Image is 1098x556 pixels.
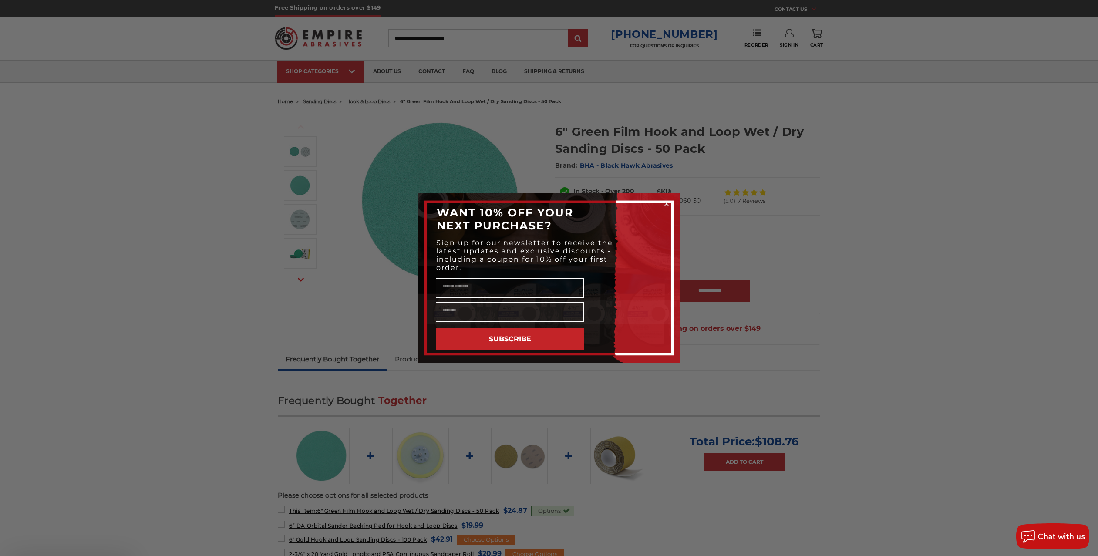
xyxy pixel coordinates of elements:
[436,302,584,322] input: Email
[1038,532,1085,541] span: Chat with us
[662,199,671,208] button: Close dialog
[436,328,584,350] button: SUBSCRIBE
[436,239,613,272] span: Sign up for our newsletter to receive the latest updates and exclusive discounts - including a co...
[437,206,573,232] span: WANT 10% OFF YOUR NEXT PURCHASE?
[1016,523,1089,549] button: Chat with us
